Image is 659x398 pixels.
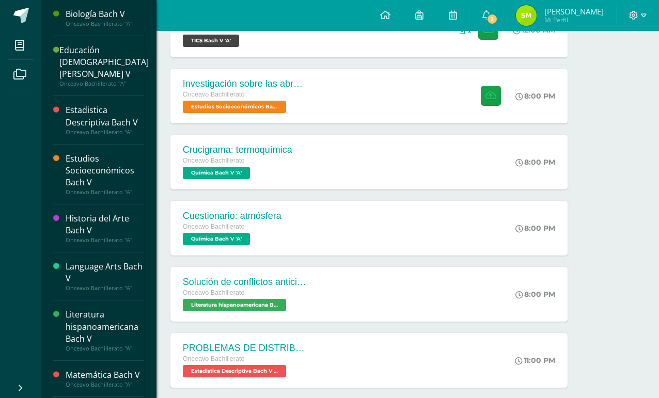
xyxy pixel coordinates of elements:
span: Literatura hispanoamericana Bach V 'A' [183,299,286,311]
a: Language Arts Bach VOnceavo Bachillerato "A" [66,261,144,292]
a: Educación [DEMOGRAPHIC_DATA][PERSON_NAME] VOnceavo Bachillerato "A" [59,44,149,87]
a: Historia del Arte Bach VOnceavo Bachillerato "A" [66,213,144,244]
div: Onceavo Bachillerato "A" [66,236,144,244]
div: Estudios Socioeconómicos Bach V [66,153,144,188]
span: Estudios Socioeconómicos Bach V 'A' [183,101,286,113]
a: Literatura hispanoamericana Bach VOnceavo Bachillerato "A" [66,309,144,352]
span: Onceavo Bachillerato [183,157,245,164]
div: Onceavo Bachillerato "A" [66,284,144,292]
span: Química Bach V 'A' [183,233,250,245]
div: 8:00 PM [515,224,555,233]
span: [PERSON_NAME] [544,6,604,17]
div: Biología Bach V [66,8,144,20]
div: Onceavo Bachillerato "A" [66,381,144,388]
div: Onceavo Bachillerato "A" [59,80,149,87]
span: 3 [487,13,498,25]
span: Química Bach V 'A' [183,167,250,179]
span: Onceavo Bachillerato [183,355,245,362]
span: Onceavo Bachillerato [183,223,245,230]
div: Onceavo Bachillerato "A" [66,188,144,196]
a: Estudios Socioeconómicos Bach VOnceavo Bachillerato "A" [66,153,144,196]
span: Onceavo Bachillerato [183,91,245,98]
span: TICS Bach V 'A' [183,35,239,47]
div: Estadistica Descriptiva Bach V [66,104,144,128]
div: Matemática Bach V [66,369,144,381]
span: Estadistica Descriptiva Bach V 'A' [183,365,286,377]
div: Investigación sobre las abronias [183,78,307,89]
div: Language Arts Bach V [66,261,144,284]
div: Onceavo Bachillerato "A" [66,345,144,352]
div: Cuestionario: atmósfera [183,211,281,221]
div: 8:00 PM [515,157,555,167]
div: PROBLEMAS DE DISTRIBUCIÓN NORMAL [183,343,307,354]
div: Onceavo Bachillerato "A" [66,20,144,27]
span: 1 [467,26,472,34]
span: Onceavo Bachillerato [183,289,245,296]
div: 8:00 PM [515,91,555,101]
a: Biología Bach VOnceavo Bachillerato "A" [66,8,144,27]
img: 08ffd7a281e218a47056843f4a90a7e2.png [516,5,537,26]
a: Estadistica Descriptiva Bach VOnceavo Bachillerato "A" [66,104,144,135]
div: Educación [DEMOGRAPHIC_DATA][PERSON_NAME] V [59,44,149,80]
div: Onceavo Bachillerato "A" [66,129,144,136]
div: Solución de conflictos anticipada [183,277,307,288]
a: Matemática Bach VOnceavo Bachillerato "A" [66,369,144,388]
span: Mi Perfil [544,15,604,24]
div: 8:00 PM [515,290,555,299]
div: 11:00 PM [515,356,555,365]
div: Crucigrama: termoquímica [183,145,292,155]
div: Historia del Arte Bach V [66,213,144,236]
div: Literatura hispanoamericana Bach V [66,309,144,344]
